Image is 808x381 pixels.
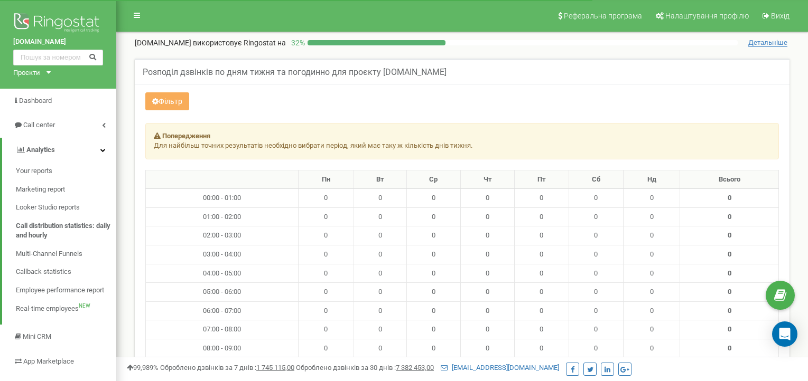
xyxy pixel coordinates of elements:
span: використовує Ringostat на [193,39,286,47]
td: 0 [406,320,461,339]
p: [DOMAIN_NAME] [135,37,286,48]
td: 0 [354,339,406,358]
span: Налаштування профілю [665,12,749,20]
strong: 0 [728,231,731,239]
td: 0 [406,264,461,283]
span: Реферальна програма [564,12,642,20]
a: Employee performance report [16,281,116,300]
th: Нд [623,170,680,189]
span: Call center [23,121,55,129]
td: 0 [406,301,461,320]
td: 0 [461,245,515,264]
a: [EMAIL_ADDRESS][DOMAIN_NAME] [441,364,559,372]
td: 0 [515,320,569,339]
strong: 0 [728,344,731,352]
td: 0 [569,264,623,283]
a: Analytics [2,138,116,163]
a: Callback statistics [16,263,116,282]
th: Чт [461,170,515,189]
td: 06:00 - 07:00 [146,301,299,320]
td: 0 [406,226,461,245]
td: 0 [569,301,623,320]
span: Looker Studio reports [16,203,80,213]
a: Call distribution statistics: daily and hourly [16,217,116,245]
a: Looker Studio reports [16,198,116,217]
span: Call distribution statistics: daily and hourly [16,221,111,241]
td: 0 [515,207,569,226]
td: 0 [354,245,406,264]
td: 0 [299,264,354,283]
p: Для найбільш точних результатів необхідно вибрати період, який має таку ж кількість днів тижня. [154,141,770,151]
strong: 0 [728,325,731,333]
td: 0 [623,264,680,283]
span: Marketing report [16,185,65,195]
td: 0 [623,283,680,302]
td: 0 [406,207,461,226]
td: 04:00 - 05:00 [146,264,299,283]
h5: Розподіл дзвінків по дням тижня та погодинно для проєкту [DOMAIN_NAME] [143,68,447,77]
span: Employee performance report [16,285,104,296]
td: 0 [299,301,354,320]
div: Open Intercom Messenger [772,321,797,347]
strong: 0 [728,250,731,258]
u: 1 745 115,00 [256,364,294,372]
td: 0 [515,339,569,358]
td: 03:00 - 04:00 [146,245,299,264]
td: 0 [461,301,515,320]
strong: 0 [728,307,731,315]
td: 0 [515,226,569,245]
td: 0 [354,264,406,283]
td: 0 [354,301,406,320]
td: 0 [406,339,461,358]
td: 0 [461,339,515,358]
span: Оброблено дзвінків за 30 днів : [296,364,434,372]
th: Пт [515,170,569,189]
span: Детальніше [748,39,787,47]
th: Пн [299,170,354,189]
strong: 0 [728,269,731,277]
td: 0 [515,301,569,320]
td: 0 [461,226,515,245]
img: Ringostat logo [13,11,103,37]
td: 0 [515,189,569,208]
strong: 0 [728,288,731,296]
span: Dashboard [19,97,52,104]
td: 0 [461,283,515,302]
td: 0 [299,207,354,226]
p: 32 % [286,37,308,48]
span: Mini CRM [23,332,51,340]
span: Your reports [16,166,52,176]
td: 00:00 - 01:00 [146,189,299,208]
td: 0 [406,189,461,208]
td: 0 [569,283,623,302]
td: 07:00 - 08:00 [146,320,299,339]
td: 05:00 - 06:00 [146,283,299,302]
a: Multi-Channel Funnels [16,245,116,263]
strong: Попередження [162,132,210,140]
a: Marketing report [16,180,116,199]
u: 7 382 453,00 [396,364,434,372]
span: Multi-Channel Funnels [16,249,82,259]
td: 0 [569,320,623,339]
td: 0 [461,320,515,339]
span: Real-time employees [16,304,79,314]
td: 0 [299,320,354,339]
td: 0 [515,264,569,283]
td: 0 [623,207,680,226]
td: 0 [461,207,515,226]
td: 02:00 - 03:00 [146,226,299,245]
span: 99,989% [127,364,159,372]
td: 0 [406,283,461,302]
strong: 0 [728,194,731,202]
td: 0 [299,245,354,264]
td: 0 [623,226,680,245]
a: Your reports [16,162,116,180]
div: Проєкти [13,68,40,78]
td: 0 [569,339,623,358]
a: Real-time employeesNEW [16,300,116,318]
td: 01:00 - 02:00 [146,207,299,226]
td: 0 [515,245,569,264]
a: [DOMAIN_NAME] [13,37,103,47]
th: Ср [406,170,461,189]
span: Analytics [26,146,55,154]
